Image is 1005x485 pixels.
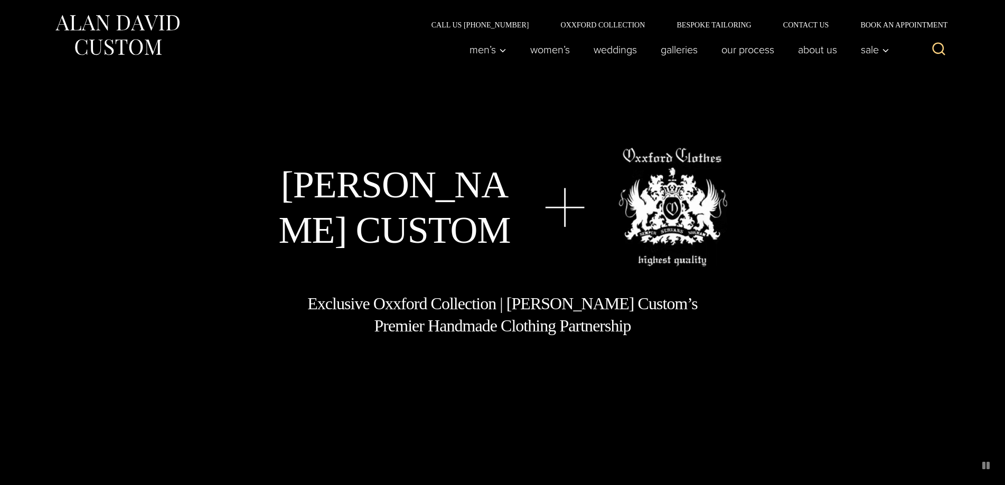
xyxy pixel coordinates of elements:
a: Bespoke Tailoring [661,21,767,28]
a: Women’s [518,39,581,60]
a: weddings [581,39,649,60]
a: Galleries [649,39,709,60]
img: oxxford clothes, highest quality [618,148,727,267]
a: Book an Appointment [844,21,951,28]
a: Call Us [PHONE_NUMBER] [416,21,545,28]
img: Alan David Custom [54,12,181,59]
a: Our Process [709,39,786,60]
span: Men’s [469,44,506,55]
button: View Search Form [926,37,952,62]
h1: Exclusive Oxxford Collection | [PERSON_NAME] Custom’s Premier Handmade Clothing Partnership [307,293,699,337]
nav: Secondary Navigation [416,21,952,28]
h1: [PERSON_NAME] Custom [278,162,511,253]
button: pause animated background image [978,457,994,474]
nav: Primary Navigation [457,39,895,60]
a: About Us [786,39,849,60]
a: Contact Us [767,21,845,28]
a: Oxxford Collection [544,21,661,28]
span: Sale [861,44,889,55]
